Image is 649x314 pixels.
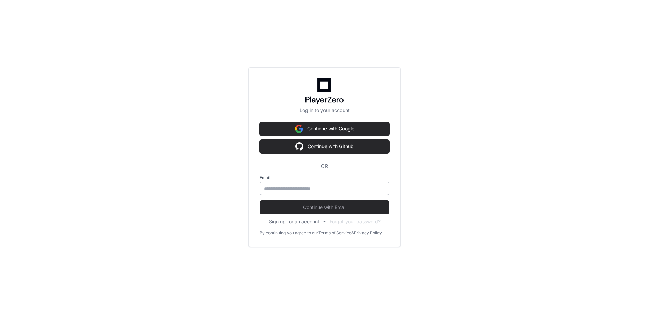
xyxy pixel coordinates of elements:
label: Email [260,175,389,180]
img: Sign in with google [295,140,303,153]
span: Continue with Email [260,204,389,211]
a: Terms of Service [318,230,351,236]
span: OR [318,163,331,170]
button: Sign up for an account [269,218,319,225]
button: Continue with Github [260,140,389,153]
div: & [351,230,354,236]
img: Sign in with google [295,122,303,136]
div: By continuing you agree to our [260,230,318,236]
p: Log in to your account [260,107,389,114]
button: Continue with Email [260,200,389,214]
a: Privacy Policy. [354,230,383,236]
button: Forgot your password? [330,218,381,225]
button: Continue with Google [260,122,389,136]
